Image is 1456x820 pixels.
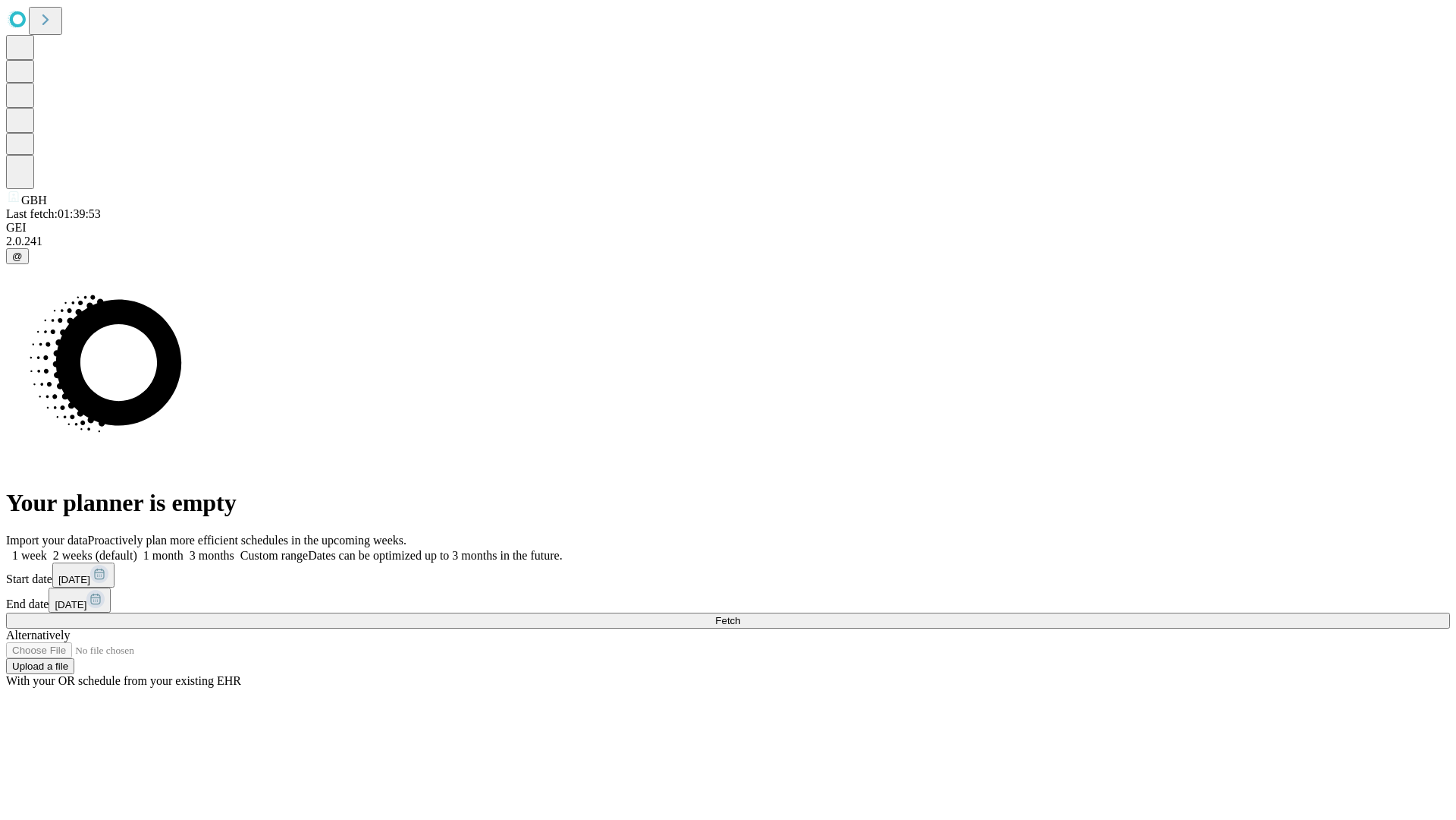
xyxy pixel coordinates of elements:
[6,613,1450,629] button: Fetch
[6,534,88,547] span: Import your data
[143,549,184,562] span: 1 month
[6,588,1450,613] div: End date
[12,549,47,562] span: 1 week
[58,574,90,585] span: [DATE]
[6,235,1450,248] div: 2.0.241
[55,599,86,610] span: [DATE]
[240,549,308,562] span: Custom range
[6,629,70,642] span: Alternatively
[6,207,101,220] span: Last fetch: 01:39:53
[49,588,111,613] button: [DATE]
[6,489,1450,517] h1: Your planner is empty
[6,658,74,674] button: Upload a file
[88,534,406,547] span: Proactively plan more efficient schedules in the upcoming weeks.
[6,674,241,687] span: With your OR schedule from your existing EHR
[12,251,23,262] span: @
[6,248,29,264] button: @
[53,549,137,562] span: 2 weeks (default)
[6,221,1450,235] div: GEI
[190,549,234,562] span: 3 months
[715,615,740,626] span: Fetch
[6,563,1450,588] div: Start date
[308,549,562,562] span: Dates can be optimized up to 3 months in the future.
[21,194,47,207] span: GBH
[52,563,115,588] button: [DATE]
